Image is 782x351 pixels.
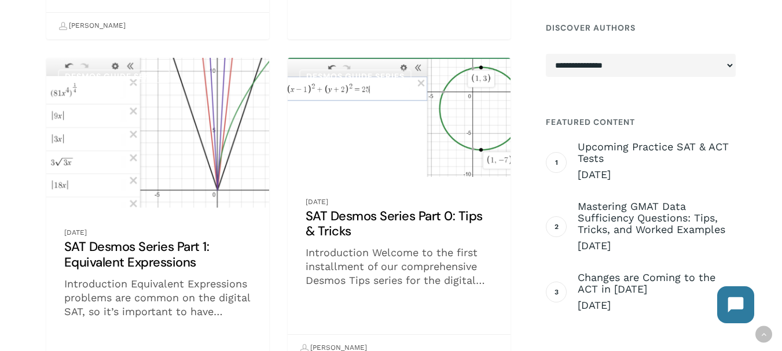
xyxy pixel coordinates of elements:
[578,272,736,312] a: Changes are Coming to the ACT in [DATE] [DATE]
[299,69,412,83] a: Desmos Guide Series
[578,141,736,182] a: Upcoming Practice SAT & ACT Tests [DATE]
[578,141,736,164] span: Upcoming Practice SAT & ACT Tests
[546,17,736,38] h4: Discover Authors
[578,201,736,253] a: Mastering GMAT Data Sufficiency Questions: Tips, Tricks, and Worked Examples [DATE]
[546,112,736,132] h4: Featured Content
[578,239,736,253] span: [DATE]
[578,272,736,295] span: Changes are Coming to the ACT in [DATE]
[578,201,736,235] span: Mastering GMAT Data Sufficiency Questions: Tips, Tricks, and Worked Examples
[578,168,736,182] span: [DATE]
[520,275,766,335] iframe: Chatbot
